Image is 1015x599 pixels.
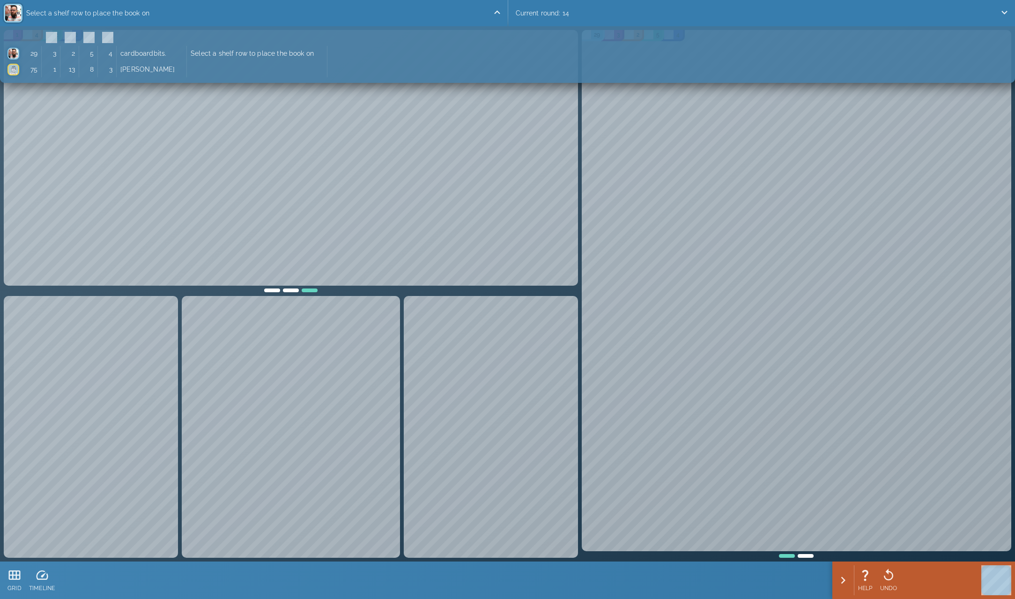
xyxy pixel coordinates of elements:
p: 8 [83,62,94,78]
p: 3 [102,62,112,78]
img: 6e4765a2aa07ad520ea21299820a100d.png [5,5,21,21]
img: 6e4765a2aa07ad520ea21299820a100d.png [8,49,19,59]
p: UNDO [880,584,897,592]
p: HELP [858,584,873,592]
p: TIMELINE [29,584,55,592]
p: GRID [7,584,22,592]
p: 4 [102,46,112,62]
p: Select a shelf row to place the book on [191,46,323,62]
p: 75 [27,62,37,78]
p: [PERSON_NAME] [120,62,183,78]
p: 13 [64,62,75,78]
p: 3 [45,46,56,62]
p: Select a shelf row to place the book on [22,4,493,22]
p: 29 [27,46,37,62]
p: cardboardbits. [120,46,183,62]
p: 1 [45,62,56,78]
p: 2 [64,46,75,62]
img: 27fe5f41d76690b9e274fd96f4d02f98.png [8,65,19,75]
p: 5 [83,46,94,62]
